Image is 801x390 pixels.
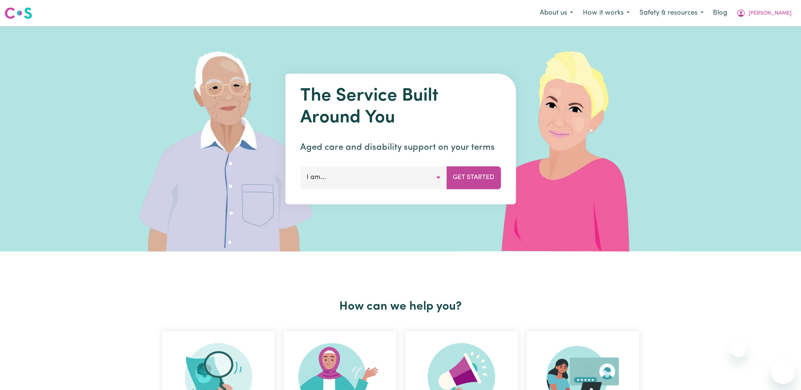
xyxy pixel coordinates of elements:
[771,360,795,384] iframe: Button to launch messaging window
[4,5,32,22] a: Careseekers logo
[300,141,501,154] p: Aged care and disability support on your terms
[4,6,32,20] img: Careseekers logo
[158,300,644,314] h2: How can we help you?
[749,9,792,18] span: [PERSON_NAME]
[535,5,578,21] button: About us
[446,166,501,189] button: Get Started
[708,5,732,21] a: Blog
[732,5,797,21] button: My Account
[731,342,746,357] iframe: Close message
[300,166,447,189] button: I am...
[300,86,501,129] h1: The Service Built Around You
[578,5,635,21] button: How it works
[635,5,708,21] button: Safety & resources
